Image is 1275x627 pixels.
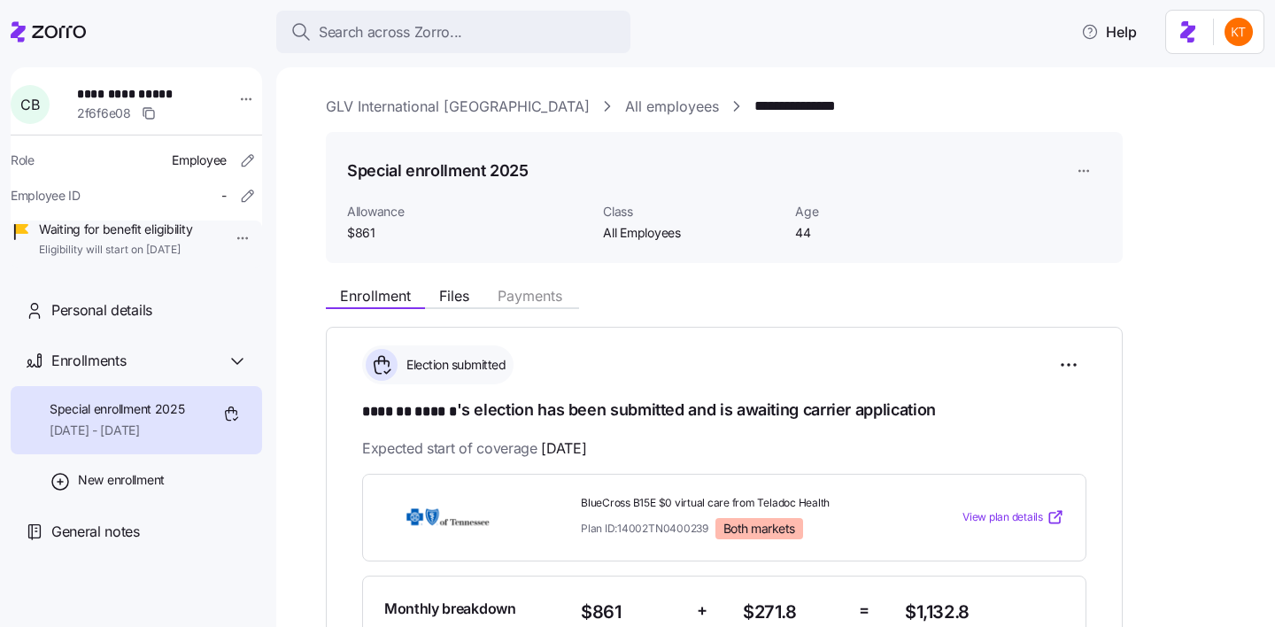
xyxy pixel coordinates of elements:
[221,187,227,205] span: -
[11,151,35,169] span: Role
[1067,14,1151,50] button: Help
[795,224,973,242] span: 44
[723,521,795,537] span: Both markets
[77,104,131,122] span: 2f6f6e08
[962,508,1064,526] a: View plan details
[51,350,126,372] span: Enrollments
[362,399,1086,423] h1: 's election has been submitted and is awaiting carrier application
[50,422,185,439] span: [DATE] - [DATE]
[11,187,81,205] span: Employee ID
[347,159,529,182] h1: Special enrollment 2025
[581,496,891,511] span: BlueCross B15E $0 virtual care from Teladoc Health
[603,203,781,221] span: Class
[962,509,1043,526] span: View plan details
[384,497,512,538] img: BlueCross BlueShield of Tennessee
[347,224,589,242] span: $861
[905,598,1064,627] span: $1,132.8
[340,289,411,303] span: Enrollment
[51,521,140,543] span: General notes
[39,221,192,238] span: Waiting for benefit eligibility
[78,471,165,489] span: New enrollment
[581,521,708,536] span: Plan ID: 14002TN0400239
[319,21,462,43] span: Search across Zorro...
[20,97,39,112] span: C B
[743,598,845,627] span: $271.8
[498,289,562,303] span: Payments
[384,598,516,620] span: Monthly breakdown
[541,437,586,460] span: [DATE]
[347,203,589,221] span: Allowance
[697,598,707,623] span: +
[39,243,192,258] span: Eligibility will start on [DATE]
[625,96,719,118] a: All employees
[859,598,869,623] span: =
[51,299,152,321] span: Personal details
[603,224,781,242] span: All Employees
[439,289,469,303] span: Files
[326,96,590,118] a: GLV International [GEOGRAPHIC_DATA]
[581,598,683,627] span: $861
[50,400,185,418] span: Special enrollment 2025
[1081,21,1137,43] span: Help
[401,356,506,374] span: Election submitted
[362,437,586,460] span: Expected start of coverage
[172,151,227,169] span: Employee
[276,11,630,53] button: Search across Zorro...
[795,203,973,221] span: Age
[1225,18,1253,46] img: aad2ddc74cf02b1998d54877cdc71599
